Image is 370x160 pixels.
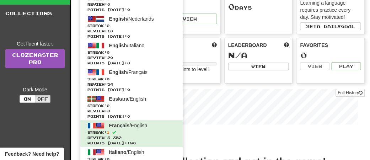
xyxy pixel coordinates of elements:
[5,86,65,93] div: Dark Mode
[300,62,329,70] button: View
[300,42,361,49] div: Favorites
[109,43,127,48] span: English
[87,23,176,28] span: Streak:
[80,67,183,94] a: English/FrançaisStreak:0 Review:54Points [DATE]:0
[109,149,127,155] span: Italiano
[107,50,109,54] span: 0
[109,96,128,102] span: Euskara
[156,51,217,60] div: 0
[87,55,176,60] span: Review: 20
[87,103,176,108] span: Streak:
[87,114,176,119] span: Points [DATE]: 0
[300,22,361,30] button: Seta dailygoal
[80,132,365,139] p: In Progress
[87,87,176,92] span: Points [DATE]: 0
[80,120,183,147] a: Français/EnglishStreak:1 Review:3 352Points [DATE]:180
[87,2,176,7] span: Review: 0
[80,14,183,40] a: English/NederlandsStreak:0 Review:10Points [DATE]:0
[156,2,217,11] div: 0
[80,94,183,120] a: Euskara/EnglishStreak:0 Review:0Points [DATE]:0
[5,150,59,158] span: Open feedback widget
[109,43,145,48] span: / Italiano
[284,42,289,49] span: This week in points, UTC
[87,28,176,34] span: Review: 10
[20,95,35,103] button: On
[87,130,176,135] span: Streak:
[109,16,127,22] span: English
[156,66,217,73] div: 100 more points to level 1
[331,62,361,70] button: Play
[87,60,176,66] span: Points [DATE]: 0
[5,40,65,47] div: Get fluent faster.
[109,123,147,128] span: / English
[87,34,176,39] span: Points [DATE]: 0
[109,96,146,102] span: / English
[107,103,109,108] span: 0
[87,140,176,146] span: Points [DATE]: 180
[228,50,248,60] span: N/A
[87,76,176,82] span: Streak:
[5,49,65,68] a: ClozemasterPro
[300,51,361,60] div: 0
[107,130,109,134] span: 1
[35,95,50,103] button: Off
[109,69,148,75] span: / Français
[228,1,235,11] span: 0
[107,77,109,81] span: 0
[109,69,127,75] span: English
[87,108,176,114] span: Review: 0
[107,23,109,28] span: 0
[87,135,176,140] span: Review: 3 352
[212,42,217,49] span: Score more points to level up
[109,123,130,128] span: Français
[109,16,154,22] span: / Nederlands
[228,2,289,11] div: Day s
[109,149,144,155] span: / English
[317,24,341,29] span: a daily
[336,89,365,97] button: Full History
[228,42,267,49] span: Leaderboard
[80,40,183,67] a: English/ItalianoStreak:0 Review:20Points [DATE]:0
[87,50,176,55] span: Streak:
[87,7,176,12] span: Points [DATE]: 0
[228,63,289,70] button: View
[87,82,176,87] span: Review: 54
[156,14,217,24] button: Review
